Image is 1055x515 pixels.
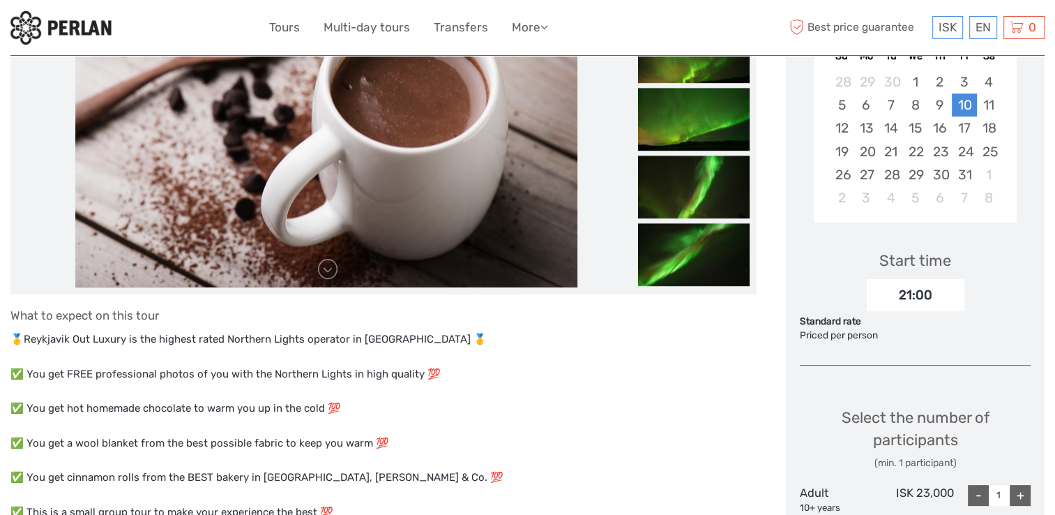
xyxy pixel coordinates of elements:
[800,407,1031,470] div: Select the number of participants
[927,94,952,117] div: Choose Thursday, October 9th, 2025
[10,308,757,322] h4: What to expect on this tour
[903,140,927,163] div: Choose Wednesday, October 22nd, 2025
[829,186,853,209] div: Choose Sunday, November 2nd, 2025
[800,502,876,515] div: 10+ years
[829,163,853,186] div: Choose Sunday, October 26th, 2025
[324,17,410,38] a: Multi-day tours
[939,20,957,34] span: ISK
[854,117,879,140] div: Choose Monday, October 13th, 2025
[879,186,903,209] div: Choose Tuesday, November 4th, 2025
[903,186,927,209] div: Choose Wednesday, November 5th, 2025
[867,279,964,311] div: 21:00
[927,186,952,209] div: Choose Thursday, November 6th, 2025
[879,47,903,66] div: Tu
[434,17,488,38] a: Transfers
[1026,20,1038,34] span: 0
[819,70,1012,209] div: month 2025-10
[903,163,927,186] div: Choose Wednesday, October 29th, 2025
[786,16,929,39] span: Best price guarantee
[829,94,853,117] div: Choose Sunday, October 5th, 2025
[977,47,1001,66] div: Sa
[952,186,976,209] div: Choose Friday, November 7th, 2025
[10,435,757,453] p: ✅ You get a wool blanket from the best possible fabric to keep you warm 💯
[952,70,976,94] div: Choose Friday, October 3rd, 2025
[829,140,853,163] div: Choose Sunday, October 19th, 2025
[854,47,879,66] div: Mo
[879,94,903,117] div: Choose Tuesday, October 7th, 2025
[952,47,976,66] div: Fr
[854,186,879,209] div: Choose Monday, November 3rd, 2025
[829,47,853,66] div: Su
[800,329,1031,343] div: Priced per person
[829,117,853,140] div: Choose Sunday, October 12th, 2025
[977,70,1001,94] div: Choose Saturday, October 4th, 2025
[854,163,879,186] div: Choose Monday, October 27th, 2025
[952,163,976,186] div: Choose Friday, October 31st, 2025
[879,140,903,163] div: Choose Tuesday, October 21st, 2025
[10,366,757,384] p: ✅ You get FREE professional photos of you with the Northern Lights in high quality 💯
[977,94,1001,117] div: Choose Saturday, October 11th, 2025
[160,22,177,38] button: Open LiveChat chat widget
[20,24,158,36] p: We're away right now. Please check back later!
[969,16,997,39] div: EN
[854,140,879,163] div: Choose Monday, October 20th, 2025
[879,117,903,140] div: Choose Tuesday, October 14th, 2025
[927,70,952,94] div: Choose Thursday, October 2nd, 2025
[877,485,954,514] div: ISK 23,000
[1010,485,1031,506] div: +
[903,117,927,140] div: Choose Wednesday, October 15th, 2025
[952,94,976,117] div: Choose Friday, October 10th, 2025
[879,250,951,271] div: Start time
[800,485,876,514] div: Adult
[10,331,757,349] p: 🥇Reykjavik Out Luxury is the highest rated Northern Lights operator in [GEOGRAPHIC_DATA] 🥇
[10,400,757,418] p: ✅ You get hot homemade chocolate to warm you up in the cold 💯
[854,94,879,117] div: Choose Monday, October 6th, 2025
[968,485,989,506] div: -
[829,70,853,94] div: Choose Sunday, September 28th, 2025
[903,70,927,94] div: Choose Wednesday, October 1st, 2025
[903,47,927,66] div: We
[638,156,750,218] img: 4fc58ed11474408d9de7c7449d332fdd_slider_thumbnail.jpeg
[977,163,1001,186] div: Choose Saturday, November 1st, 2025
[638,88,750,151] img: 7362e797ef674c059a871f9cbdd7b3d0_slider_thumbnail.jpeg
[10,469,757,487] p: ✅ You get cinnamon rolls from the BEST bakery in [GEOGRAPHIC_DATA], [PERSON_NAME] & Co. 💯
[927,117,952,140] div: Choose Thursday, October 16th, 2025
[977,186,1001,209] div: Choose Saturday, November 8th, 2025
[800,315,1031,329] div: Standard rate
[638,223,750,286] img: a41c380067bd46cd96581fd2adab870d_slider_thumbnail.jpeg
[977,140,1001,163] div: Choose Saturday, October 25th, 2025
[977,117,1001,140] div: Choose Saturday, October 18th, 2025
[927,163,952,186] div: Choose Thursday, October 30th, 2025
[854,70,879,94] div: Choose Monday, September 29th, 2025
[879,163,903,186] div: Choose Tuesday, October 28th, 2025
[512,17,548,38] a: More
[903,94,927,117] div: Choose Wednesday, October 8th, 2025
[10,10,112,45] img: 288-6a22670a-0f57-43d8-a107-52fbc9b92f2c_logo_small.jpg
[269,17,300,38] a: Tours
[879,70,903,94] div: Choose Tuesday, September 30th, 2025
[800,456,1031,470] div: (min. 1 participant)
[952,117,976,140] div: Choose Friday, October 17th, 2025
[927,140,952,163] div: Choose Thursday, October 23rd, 2025
[952,140,976,163] div: Choose Friday, October 24th, 2025
[927,47,952,66] div: Th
